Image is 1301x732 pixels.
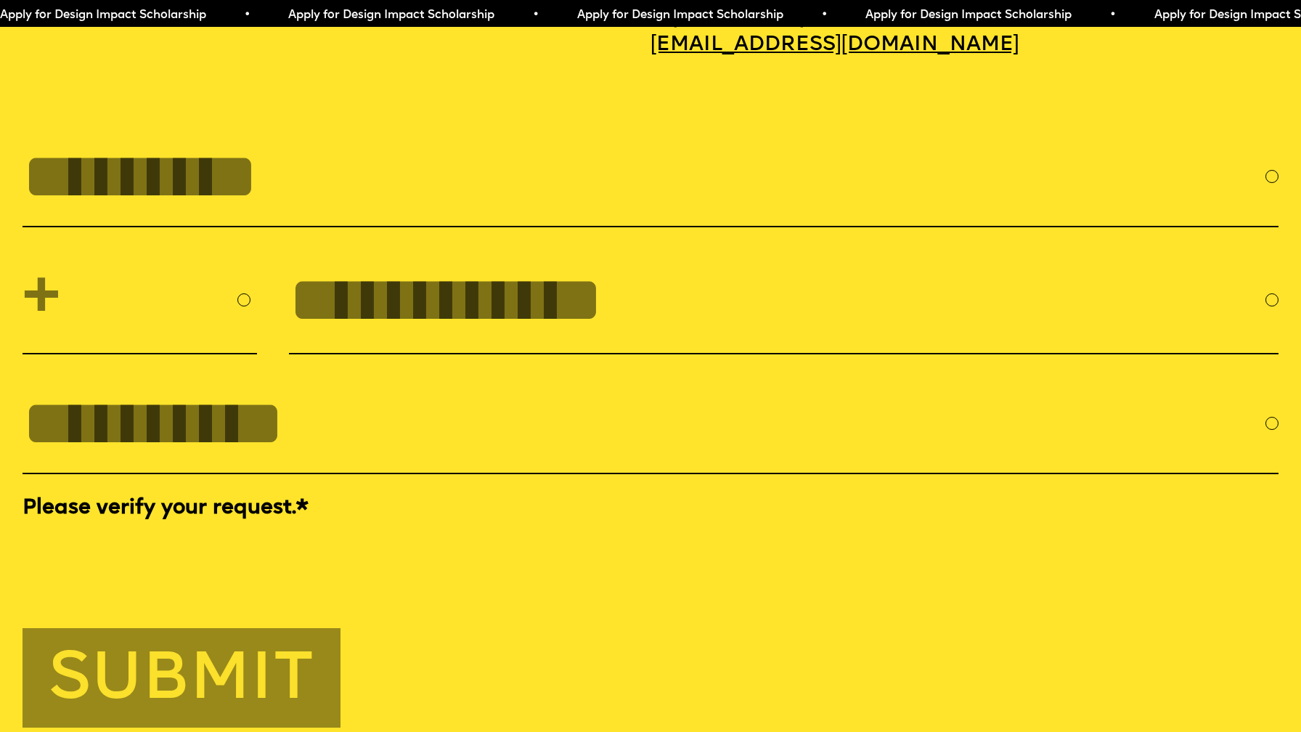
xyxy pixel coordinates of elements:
[810,9,817,21] span: •
[23,494,1278,522] label: Please verify your request.
[23,526,243,582] iframe: reCAPTCHA
[23,628,340,728] button: Submit
[233,9,240,21] span: •
[1099,9,1106,21] span: •
[522,9,529,21] span: •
